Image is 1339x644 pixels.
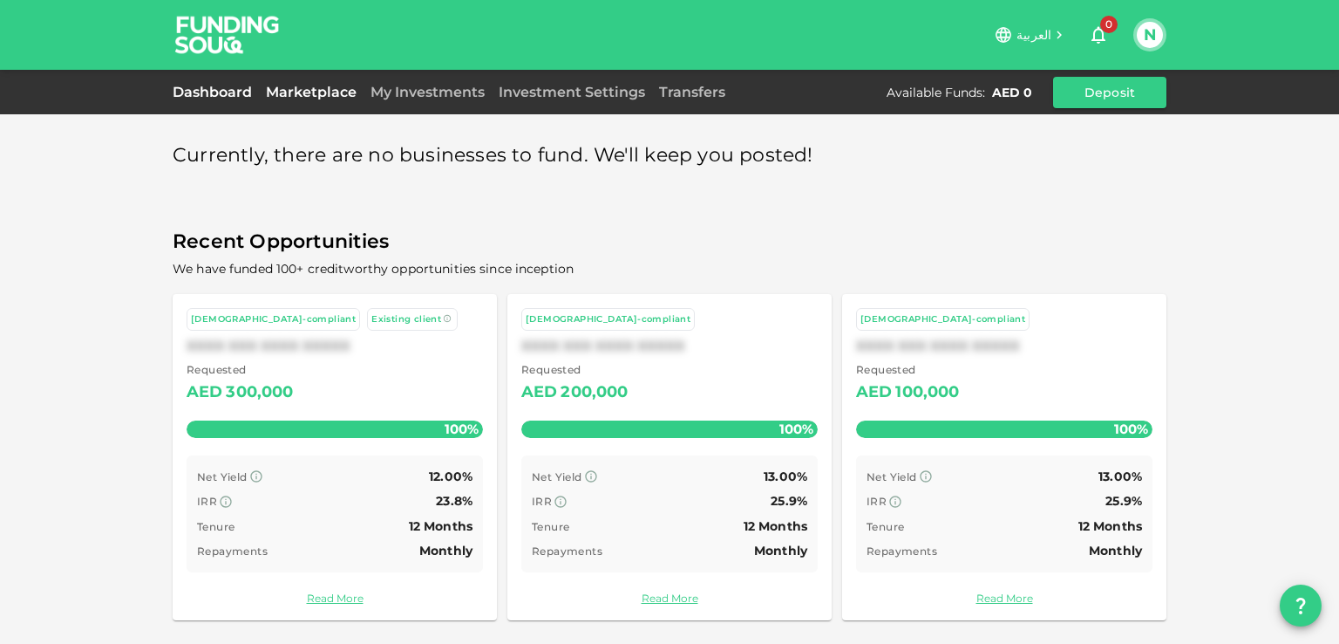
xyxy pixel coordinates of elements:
[1100,16,1118,33] span: 0
[226,379,293,407] div: 300,000
[364,84,492,100] a: My Investments
[856,338,1152,354] div: XXXX XXX XXXX XXXXX
[992,84,1032,101] div: AED 0
[1280,585,1322,627] button: question
[187,361,294,379] span: Requested
[1110,416,1152,442] span: 100%
[561,379,628,407] div: 200,000
[532,495,552,508] span: IRR
[526,312,690,327] div: [DEMOGRAPHIC_DATA]-compliant
[259,84,364,100] a: Marketplace
[440,416,483,442] span: 100%
[409,518,472,534] span: 12 Months
[744,518,807,534] span: 12 Months
[856,590,1152,606] a: Read More
[867,520,904,533] span: Tenure
[429,469,472,484] span: 12.00%
[1053,77,1166,108] button: Deposit
[521,590,818,606] a: Read More
[775,416,818,442] span: 100%
[860,312,1025,327] div: [DEMOGRAPHIC_DATA]-compliant
[187,338,483,354] div: XXXX XXX XXXX XXXXX
[867,545,937,558] span: Repayments
[1105,493,1142,509] span: 25.9%
[492,84,652,100] a: Investment Settings
[173,294,497,620] a: [DEMOGRAPHIC_DATA]-compliant Existing clientXXXX XXX XXXX XXXXX Requested AED300,000100% Net Yiel...
[532,545,602,558] span: Repayments
[532,520,569,533] span: Tenure
[173,84,259,100] a: Dashboard
[652,84,732,100] a: Transfers
[187,379,222,407] div: AED
[895,379,959,407] div: 100,000
[887,84,985,101] div: Available Funds :
[532,470,582,483] span: Net Yield
[856,379,892,407] div: AED
[191,312,356,327] div: [DEMOGRAPHIC_DATA]-compliant
[1137,22,1163,48] button: N
[1016,27,1051,43] span: العربية
[1089,543,1142,558] span: Monthly
[856,361,960,379] span: Requested
[419,543,472,558] span: Monthly
[1098,469,1142,484] span: 13.00%
[197,470,248,483] span: Net Yield
[197,520,234,533] span: Tenure
[173,261,574,277] span: We have funded 100+ creditworthy opportunities since inception
[867,470,917,483] span: Net Yield
[521,379,557,407] div: AED
[1081,17,1116,52] button: 0
[771,493,807,509] span: 25.9%
[754,543,807,558] span: Monthly
[764,469,807,484] span: 13.00%
[842,294,1166,620] a: [DEMOGRAPHIC_DATA]-compliantXXXX XXX XXXX XXXXX Requested AED100,000100% Net Yield 13.00% IRR 25....
[173,139,813,173] span: Currently, there are no businesses to fund. We'll keep you posted!
[197,545,268,558] span: Repayments
[867,495,887,508] span: IRR
[521,361,629,379] span: Requested
[371,313,441,325] span: Existing client
[521,338,818,354] div: XXXX XXX XXXX XXXXX
[507,294,832,620] a: [DEMOGRAPHIC_DATA]-compliantXXXX XXX XXXX XXXXX Requested AED200,000100% Net Yield 13.00% IRR 25....
[187,590,483,606] a: Read More
[436,493,472,509] span: 23.8%
[173,225,1166,259] span: Recent Opportunities
[1078,518,1142,534] span: 12 Months
[197,495,217,508] span: IRR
